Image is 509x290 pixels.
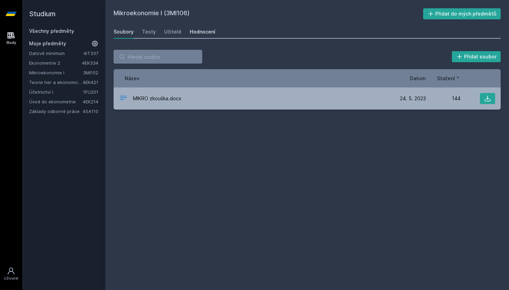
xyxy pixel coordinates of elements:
[83,89,98,95] a: 1FU201
[29,59,82,66] a: Ekonometrie 2
[1,263,21,284] a: Uživatel
[190,28,215,35] div: Hodnocení
[114,28,134,35] div: Soubory
[114,25,134,39] a: Soubory
[426,95,461,102] div: 144
[83,99,98,104] a: 4EK214
[1,28,21,49] a: Study
[119,94,127,104] div: DOCX
[114,8,423,19] h2: Mikroekonomie I (3MI106)
[190,25,215,39] a: Hodnocení
[83,109,98,114] a: 4SA110
[452,51,501,62] button: Přidat soubor
[133,95,181,102] span: MIKRO zkouška.docx
[142,25,156,39] a: Testy
[83,50,98,56] a: 4IT337
[400,95,426,102] span: 24. 5. 2023
[410,75,426,82] button: Datum
[82,60,98,66] a: 4EK334
[29,40,66,47] span: Moje předměty
[142,28,156,35] div: Testy
[6,40,16,45] div: Study
[4,276,18,281] div: Uživatel
[29,98,83,105] a: Úvod do ekonometrie
[83,70,98,75] a: 3MI102
[437,75,461,82] button: Stažení
[164,28,181,35] div: Učitelé
[423,8,501,19] button: Přidat do mých předmětů
[164,25,181,39] a: Učitelé
[83,79,98,85] a: 4EK421
[29,69,83,76] a: Mikroekonomie I
[29,108,83,115] a: Základy odborné práce
[29,50,83,57] a: Datové minimum
[437,75,455,82] span: Stažení
[125,75,140,82] button: Název
[114,50,202,64] input: Hledej soubor
[29,28,74,34] a: Všechny předměty
[29,88,83,95] a: Účetnictví I.
[29,79,83,86] a: Teorie her a ekonomické rozhodování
